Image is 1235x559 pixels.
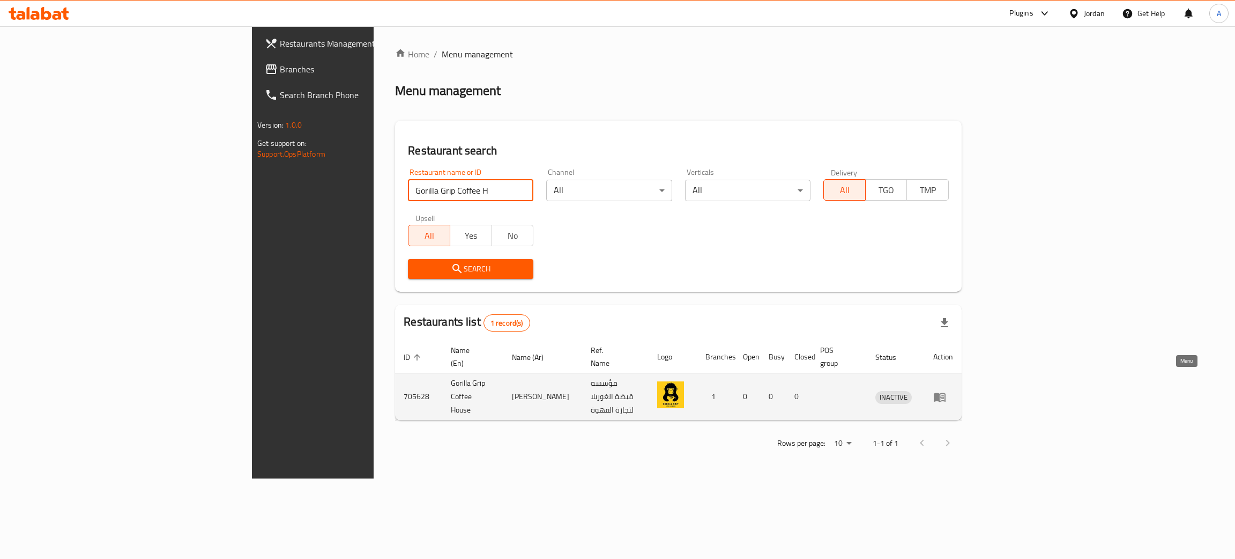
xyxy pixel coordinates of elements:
th: Action [925,341,962,373]
span: All [413,228,446,244]
div: Jordan [1084,8,1105,19]
td: 0 [760,373,786,421]
span: 1 record(s) [484,318,530,328]
img: Gorilla Grip Coffee House [657,381,684,408]
td: 0 [786,373,812,421]
span: Get support on: [257,136,307,150]
span: Search [416,262,525,276]
h2: Restaurants list [404,314,530,332]
p: 1-1 of 1 [873,437,898,450]
button: TGO [865,179,907,201]
th: Logo [649,341,697,373]
div: Rows per page: [830,436,855,452]
span: Restaurants Management [280,37,450,50]
span: Status [875,351,910,364]
a: Branches [256,56,458,82]
div: Total records count [483,314,530,332]
span: INACTIVE [875,391,912,403]
nav: breadcrumb [395,48,962,61]
table: enhanced table [395,341,962,421]
span: Search Branch Phone [280,89,450,101]
span: No [496,228,530,244]
button: All [408,225,450,246]
span: Name (Ar) [512,351,557,364]
a: Search Branch Phone [256,82,458,108]
input: Search for restaurant name or ID.. [408,180,533,201]
p: Rows per page: [777,437,825,450]
label: Upsell [415,214,435,222]
a: Support.OpsPlatform [257,147,325,161]
td: مؤسسه قبضة الغوريلا لتجارة القهوة [582,373,649,421]
span: Version: [257,118,284,132]
th: Branches [697,341,734,373]
td: 0 [734,373,760,421]
span: A [1217,8,1221,19]
th: Open [734,341,760,373]
div: All [685,180,810,201]
td: Gorilla Grip Coffee House [442,373,503,421]
span: Yes [455,228,488,244]
a: Restaurants Management [256,31,458,56]
div: All [546,180,672,201]
span: TMP [911,182,944,198]
span: All [828,182,861,198]
label: Delivery [831,168,858,176]
span: Menu management [442,48,513,61]
th: Closed [786,341,812,373]
span: POS group [820,344,854,370]
span: ID [404,351,424,364]
span: Name (En) [451,344,490,370]
span: TGO [870,182,903,198]
span: Branches [280,63,450,76]
span: 1.0.0 [285,118,302,132]
div: Plugins [1009,7,1033,20]
button: No [492,225,534,246]
span: Ref. Name [591,344,636,370]
td: [PERSON_NAME] [503,373,582,421]
button: Search [408,259,533,279]
td: 1 [697,373,734,421]
button: Yes [450,225,492,246]
h2: Restaurant search [408,143,949,159]
button: All [823,179,866,201]
div: Export file [932,310,957,336]
th: Busy [760,341,786,373]
button: TMP [906,179,949,201]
